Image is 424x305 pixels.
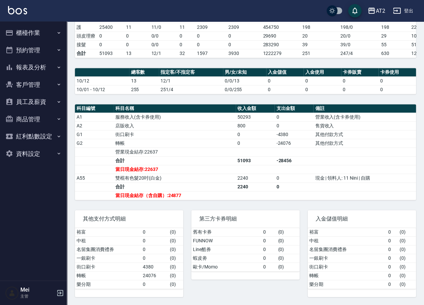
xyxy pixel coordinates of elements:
[195,49,227,58] td: 1597
[114,165,236,174] td: 當日現金結存:22637
[276,228,300,237] td: ( 0 )
[195,32,227,40] td: 0
[75,68,416,94] table: a dense table
[261,23,301,32] td: 454750
[398,280,416,289] td: ( 0 )
[149,32,178,40] td: 0 / 0
[98,32,124,40] td: 0
[141,254,168,262] td: 0
[380,23,410,32] td: 198
[5,286,19,300] img: Person
[390,5,416,17] button: 登出
[75,130,114,139] td: G1
[223,68,266,77] th: 男/女/未知
[199,216,292,222] span: 第三方卡券明細
[379,76,416,85] td: 0
[191,228,300,271] table: a dense table
[191,262,261,271] td: 歐卡/Momo
[236,156,275,165] td: 51093
[168,245,183,254] td: ( 0 )
[380,40,410,49] td: 55
[149,49,178,58] td: 12/1
[398,236,416,245] td: ( 0 )
[338,49,380,58] td: 247/4
[75,228,183,289] table: a dense table
[308,245,386,254] td: 名留集團消費禮券
[266,68,304,77] th: 入金儲值
[341,68,379,77] th: 卡券販賣
[3,111,64,128] button: 商品管理
[301,23,339,32] td: 198
[313,121,416,130] td: 售貨收入
[308,280,386,289] td: 樂分期
[168,228,183,237] td: ( 0 )
[236,139,275,147] td: 0
[308,228,386,237] td: 裕富
[114,156,236,165] td: 合計
[380,32,410,40] td: 29
[313,104,416,113] th: 備註
[341,85,379,94] td: 0
[159,85,223,94] td: 251/4
[159,76,223,85] td: 12/1
[8,6,27,14] img: Logo
[141,245,168,254] td: 0
[276,262,300,271] td: ( 0 )
[261,228,276,237] td: 0
[275,104,313,113] th: 支出金額
[75,174,114,182] td: A55
[3,42,64,59] button: 預約管理
[98,49,124,58] td: 51093
[276,245,300,254] td: ( 0 )
[266,76,304,85] td: 0
[141,271,168,280] td: 24076
[141,236,168,245] td: 0
[114,174,236,182] td: 雙棍有色髮20吋(白金)
[168,271,183,280] td: ( 0 )
[75,23,98,32] td: 護
[236,182,275,191] td: 2240
[398,228,416,237] td: ( 0 )
[3,76,64,94] button: 客戶管理
[376,7,385,15] div: AT2
[275,113,313,121] td: 0
[114,191,236,200] td: 當日現金結存（含自購）:24877
[236,113,275,121] td: 50293
[124,40,150,49] td: 0
[75,245,141,254] td: 名留集團消費禮券
[129,68,158,77] th: 總客數
[168,280,183,289] td: ( 0 )
[75,32,98,40] td: 頭皮理療
[114,104,236,113] th: 科目名稱
[195,23,227,32] td: 2309
[236,130,275,139] td: 0
[276,236,300,245] td: ( 0 )
[275,121,313,130] td: 0
[75,121,114,130] td: A2
[124,49,150,58] td: 13
[114,182,236,191] td: 合計
[304,85,341,94] td: 0
[75,85,129,94] td: 10/01 - 10/12
[304,76,341,85] td: 0
[398,262,416,271] td: ( 0 )
[266,85,304,94] td: 0
[338,40,380,49] td: 39 / 0
[75,280,141,289] td: 樂分期
[20,287,55,293] h5: Mei
[227,49,261,58] td: 3930
[149,23,178,32] td: 11 / 0
[236,121,275,130] td: 800
[275,130,313,139] td: -4380
[227,32,261,40] td: 0
[75,76,129,85] td: 10/12
[141,228,168,237] td: 0
[261,32,301,40] td: 29690
[75,139,114,147] td: G2
[129,85,158,94] td: 255
[168,254,183,262] td: ( 0 )
[20,293,55,299] p: 主管
[386,228,398,237] td: 0
[338,32,380,40] td: 20 / 0
[168,262,183,271] td: ( 0 )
